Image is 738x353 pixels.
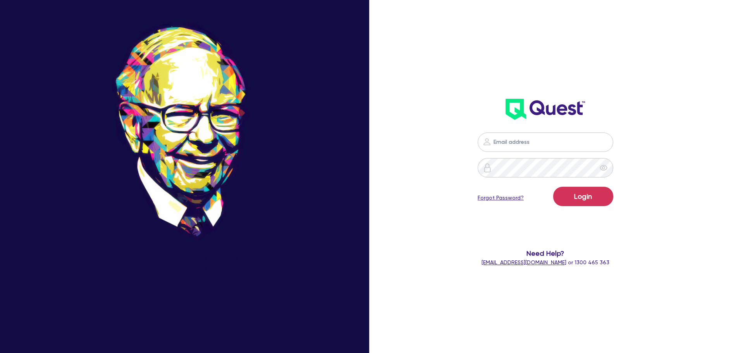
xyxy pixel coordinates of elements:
img: icon-password [483,163,492,172]
img: icon-password [482,137,492,146]
span: Need Help? [447,248,645,258]
input: Email address [478,133,613,152]
span: or 1300 465 363 [482,259,609,265]
a: [EMAIL_ADDRESS][DOMAIN_NAME] [482,259,566,265]
button: Login [553,187,613,206]
img: wH2k97JdezQIQAAAABJRU5ErkJggg== [506,99,585,120]
span: - [PERSON_NAME] [163,287,211,293]
span: eye [600,164,607,172]
a: Forgot Password? [478,194,524,202]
